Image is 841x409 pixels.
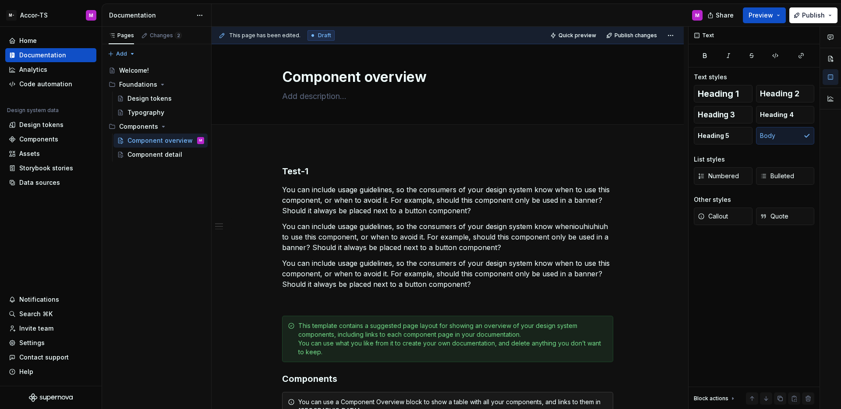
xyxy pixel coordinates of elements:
button: Numbered [694,167,753,185]
a: Storybook stories [5,161,96,175]
div: Component detail [127,150,182,159]
div: Page tree [105,63,208,162]
span: Quick preview [558,32,596,39]
div: Search ⌘K [19,310,53,318]
button: Contact support [5,350,96,364]
div: List styles [694,155,725,164]
a: Data sources [5,176,96,190]
div: Foundations [119,80,157,89]
button: Callout [694,208,753,225]
div: Changes [150,32,182,39]
button: Heading 2 [756,85,815,102]
span: Share [716,11,734,20]
h3: Test-1 [282,165,613,177]
div: Settings [19,338,45,347]
div: Welcome! [119,66,149,75]
div: Components [105,120,208,134]
a: Settings [5,336,96,350]
span: Heading 4 [760,110,794,119]
a: Analytics [5,63,96,77]
span: Quote [760,212,788,221]
button: Heading 4 [756,106,815,123]
div: Contact support [19,353,69,362]
span: 2 [175,32,182,39]
span: Preview [749,11,773,20]
div: Design tokens [19,120,64,129]
span: Heading 3 [698,110,735,119]
a: Invite team [5,321,96,335]
div: Design system data [7,107,59,114]
div: Other styles [694,195,731,204]
div: Analytics [19,65,47,74]
svg: Supernova Logo [29,393,73,402]
button: Share [703,7,739,23]
span: Heading 5 [698,131,729,140]
span: Publish changes [615,32,657,39]
div: Block actions [694,395,728,402]
button: Quote [756,208,815,225]
div: Documentation [19,51,66,60]
button: Publish [789,7,837,23]
div: Block actions [694,392,736,405]
a: Assets [5,147,96,161]
span: Bulleted [760,172,794,180]
button: Heading 3 [694,106,753,123]
div: Text styles [694,73,727,81]
span: Draft [318,32,331,39]
span: Heading 1 [698,89,739,98]
a: Component detail [113,148,208,162]
div: Help [19,367,33,376]
span: Callout [698,212,728,221]
div: Pages [109,32,134,39]
div: M [199,136,202,145]
span: Add [116,50,127,57]
textarea: Component overview [280,67,611,88]
a: Design tokens [113,92,208,106]
button: Heading 1 [694,85,753,102]
h3: Components [282,373,613,385]
button: Help [5,365,96,379]
button: Quick preview [548,29,600,42]
p: You can include usage guidelines, so the consumers of your design system know wheniouhiuhiuh to u... [282,221,613,253]
div: Component overview [127,136,193,145]
button: M-Accor-TSM [2,6,100,25]
div: M- [6,10,17,21]
span: Publish [802,11,825,20]
div: Components [19,135,58,144]
div: Notifications [19,295,59,304]
p: You can include usage guidelines, so the consumers of your design system know when to use this co... [282,184,613,216]
a: Welcome! [105,63,208,78]
div: Home [19,36,37,45]
a: Typography [113,106,208,120]
a: Design tokens [5,118,96,132]
button: Bulleted [756,167,815,185]
div: This template contains a suggested page layout for showing an overview of your design system comp... [298,321,608,356]
button: Search ⌘K [5,307,96,321]
a: Component overviewM [113,134,208,148]
div: M [89,12,93,19]
a: Components [5,132,96,146]
div: Typography [127,108,164,117]
div: M [695,12,700,19]
span: This page has been edited. [229,32,300,39]
div: Components [119,122,158,131]
div: Storybook stories [19,164,73,173]
div: Code automation [19,80,72,88]
div: Invite team [19,324,53,333]
span: Heading 2 [760,89,799,98]
button: Add [105,48,138,60]
div: Data sources [19,178,60,187]
button: Heading 5 [694,127,753,145]
button: Publish changes [604,29,661,42]
div: Foundations [105,78,208,92]
a: Home [5,34,96,48]
a: Code automation [5,77,96,91]
button: Preview [743,7,786,23]
button: Notifications [5,293,96,307]
div: Documentation [109,11,192,20]
p: You can include usage guidelines, so the consumers of your design system know when to use this co... [282,258,613,289]
div: Accor-TS [20,11,48,20]
div: Assets [19,149,40,158]
div: Design tokens [127,94,172,103]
